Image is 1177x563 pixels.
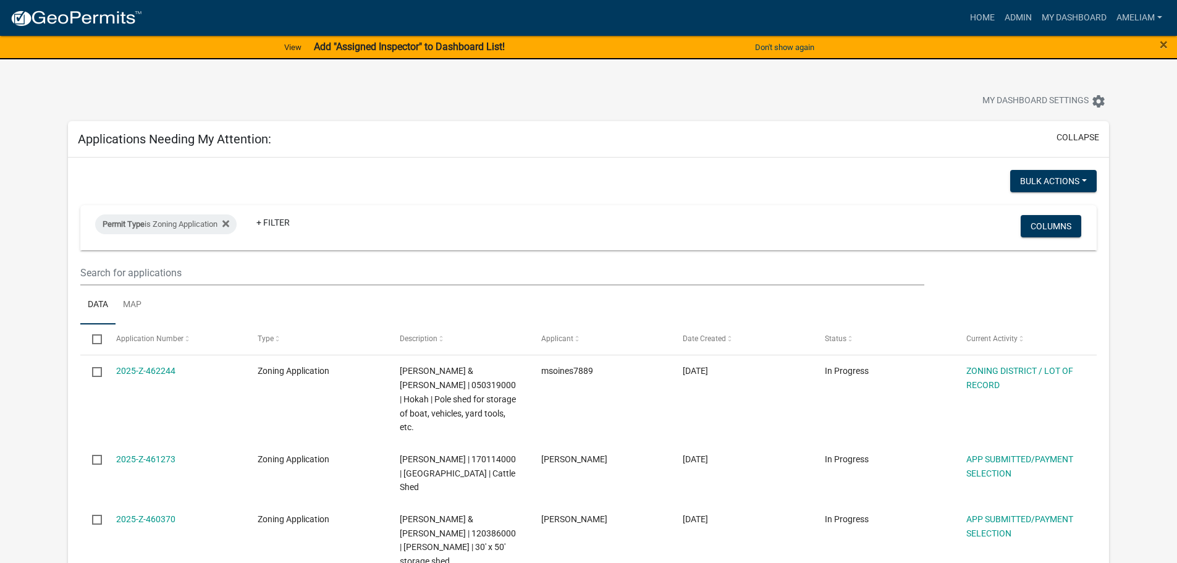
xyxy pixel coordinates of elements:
[78,132,271,146] h5: Applications Needing My Attention:
[966,366,1073,390] a: ZONING DISTRICT / LOT OF RECORD
[1091,94,1106,109] i: settings
[825,334,846,343] span: Status
[825,454,869,464] span: In Progress
[387,324,529,354] datatable-header-cell: Description
[258,454,329,464] span: Zoning Application
[80,286,116,325] a: Data
[103,219,145,229] span: Permit Type
[95,214,237,234] div: is Zoning Application
[116,334,184,343] span: Application Number
[825,514,869,524] span: In Progress
[258,366,329,376] span: Zoning Application
[965,6,1000,30] a: Home
[1010,170,1097,192] button: Bulk Actions
[982,94,1089,109] span: My Dashboard Settings
[80,324,104,354] datatable-header-cell: Select
[966,454,1073,478] a: APP SUBMITTED/PAYMENT SELECTION
[279,37,306,57] a: View
[683,334,726,343] span: Date Created
[541,514,607,524] span: Thomas Lisota
[955,324,1096,354] datatable-header-cell: Current Activity
[972,89,1116,113] button: My Dashboard Settingssettings
[116,286,149,325] a: Map
[529,324,671,354] datatable-header-cell: Applicant
[683,366,708,376] span: 08/11/2025
[1057,131,1099,144] button: collapse
[1037,6,1112,30] a: My Dashboard
[966,514,1073,538] a: APP SUBMITTED/PAYMENT SELECTION
[671,324,812,354] datatable-header-cell: Date Created
[400,334,437,343] span: Description
[258,334,274,343] span: Type
[1160,36,1168,53] span: ×
[116,514,175,524] a: 2025-Z-460370
[314,41,505,53] strong: Add "Assigned Inspector" to Dashboard List!
[116,454,175,464] a: 2025-Z-461273
[750,37,819,57] button: Don't show again
[247,211,300,234] a: + Filter
[825,366,869,376] span: In Progress
[541,366,593,376] span: msoines7889
[104,324,246,354] datatable-header-cell: Application Number
[246,324,387,354] datatable-header-cell: Type
[1021,215,1081,237] button: Columns
[966,334,1018,343] span: Current Activity
[400,454,516,493] span: FELDMEIER,MATTHEW W | 170114000 | Yucatan | Cattle Shed
[813,324,955,354] datatable-header-cell: Status
[80,260,924,286] input: Search for applications
[683,514,708,524] span: 08/07/2025
[541,334,573,343] span: Applicant
[400,366,516,432] span: OINES,MARTIN & SUSAN | 050319000 | Hokah | Pole shed for storage of boat, vehicles, yard tools, etc.
[541,454,607,464] span: Matt Feldmeier
[1160,37,1168,52] button: Close
[683,454,708,464] span: 08/08/2025
[1000,6,1037,30] a: Admin
[1112,6,1167,30] a: AmeliaM
[116,366,175,376] a: 2025-Z-462244
[258,514,329,524] span: Zoning Application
